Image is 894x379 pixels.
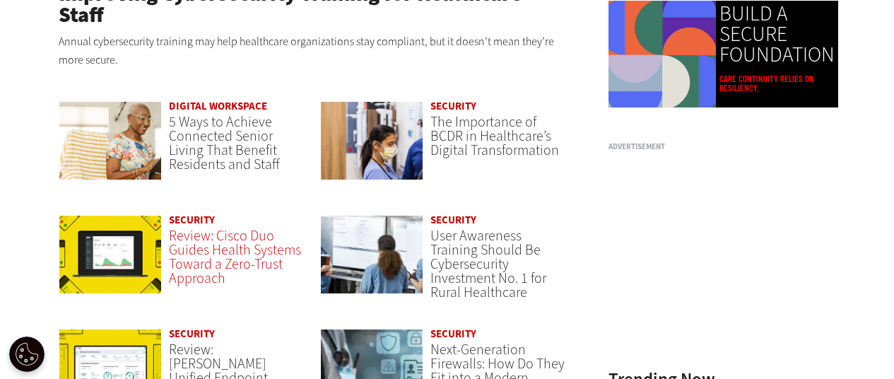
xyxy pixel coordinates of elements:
[430,213,476,227] a: Security
[719,74,835,93] a: Care continuity relies on resiliency.
[9,337,45,372] button: Open Preferences
[59,215,163,308] a: Cisco Duo
[169,213,215,227] a: Security
[9,337,45,372] div: Cookie Settings
[59,101,163,194] a: Networking Solutions for Senior Living
[169,99,267,113] a: Digital Workspace
[320,101,424,194] a: Doctors reviewing tablet
[59,101,163,180] img: Networking Solutions for Senior Living
[608,1,716,108] img: Colorful animated shapes
[169,112,280,174] a: 5 Ways to Achieve Connected Senior Living That Benefit Residents and Staff
[59,33,572,69] p: Annual cybersecurity training may help healthcare organizations stay compliant, but it doesn’t me...
[430,327,476,341] a: Security
[430,226,546,302] a: User Awareness Training Should Be Cybersecurity Investment No. 1 for Rural Healthcare
[719,4,835,66] a: BUILD A SECURE FOUNDATION
[608,143,821,151] h3: Advertisement
[169,226,301,288] a: Review: Cisco Duo Guides Health Systems Toward a Zero-Trust Approach
[320,101,424,180] img: Doctors reviewing tablet
[169,327,215,341] a: Security
[430,112,559,160] a: The Importance of BCDR in Healthcare’s Digital Transformation
[320,215,424,294] img: Doctors reviewing information boards
[608,156,821,333] iframe: advertisement
[320,215,424,308] a: Doctors reviewing information boards
[59,215,163,294] img: Cisco Duo
[430,99,476,113] a: Security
